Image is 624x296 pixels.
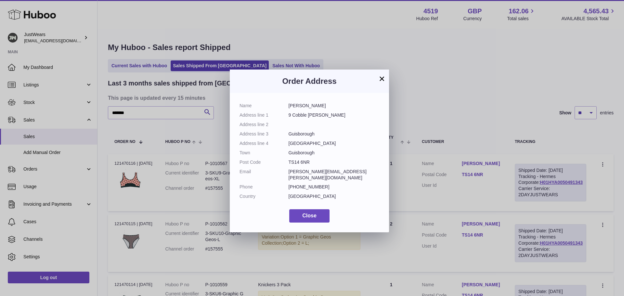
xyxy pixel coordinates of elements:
dt: Email [240,169,289,181]
h3: Order Address [240,76,379,86]
dt: Address line 2 [240,122,289,128]
dd: [GEOGRAPHIC_DATA] [289,193,380,199]
dt: Address line 3 [240,131,289,137]
button: × [378,75,386,83]
dd: 9 Cobble [PERSON_NAME] [289,112,380,118]
dd: [PHONE_NUMBER] [289,184,380,190]
dt: Country [240,193,289,199]
dt: Address line 4 [240,140,289,147]
dd: [PERSON_NAME][EMAIL_ADDRESS][PERSON_NAME][DOMAIN_NAME] [289,169,380,181]
dd: Guisborough [289,150,380,156]
dd: TS14 6NR [289,159,380,165]
dd: Guisborough [289,131,380,137]
dt: Address line 1 [240,112,289,118]
dt: Name [240,103,289,109]
span: Close [302,213,317,218]
button: Close [289,209,330,223]
dt: Phone [240,184,289,190]
dd: [PERSON_NAME] [289,103,380,109]
dt: Town [240,150,289,156]
dd: [GEOGRAPHIC_DATA] [289,140,380,147]
dt: Post Code [240,159,289,165]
